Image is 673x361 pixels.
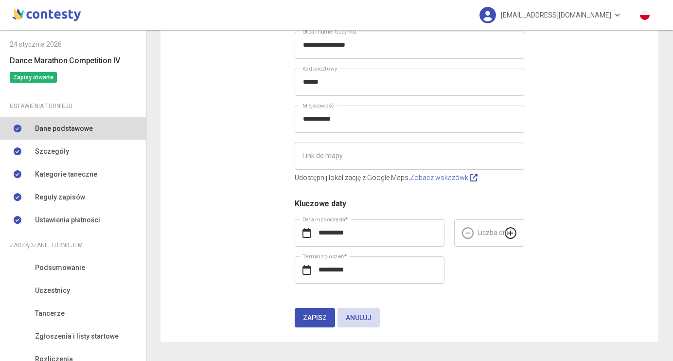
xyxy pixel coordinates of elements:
span: Uczestnicy [35,285,70,296]
span: Podsumowanie [35,262,85,273]
span: Zapisz [303,314,327,322]
button: Zapisz [295,308,335,327]
span: Zarządzanie turniejem [10,240,83,251]
span: Kluczowe daty [295,199,346,208]
a: Zobacz wskazówki [410,174,478,181]
span: Tancerze [35,308,65,319]
span: Szczegóły [35,146,69,157]
span: Kategorie taneczne [35,169,97,180]
span: Dane podstawowe [35,123,93,134]
div: Ustawienia turnieju [10,101,136,111]
h6: Dance Marathon Competition IV [10,54,136,67]
span: Ustawienia płatności [35,215,100,225]
span: Reguły zapisów [35,192,85,202]
span: Zgłoszenia i listy startowe [35,331,119,342]
span: [EMAIL_ADDRESS][DOMAIN_NAME] [501,5,611,25]
button: Anuluj [337,308,380,327]
div: 24 stycznia 2026 [10,39,136,50]
span: Zapisy otwarte [10,72,57,83]
p: Udostępnij lokalizację z Google Maps. [295,172,524,183]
